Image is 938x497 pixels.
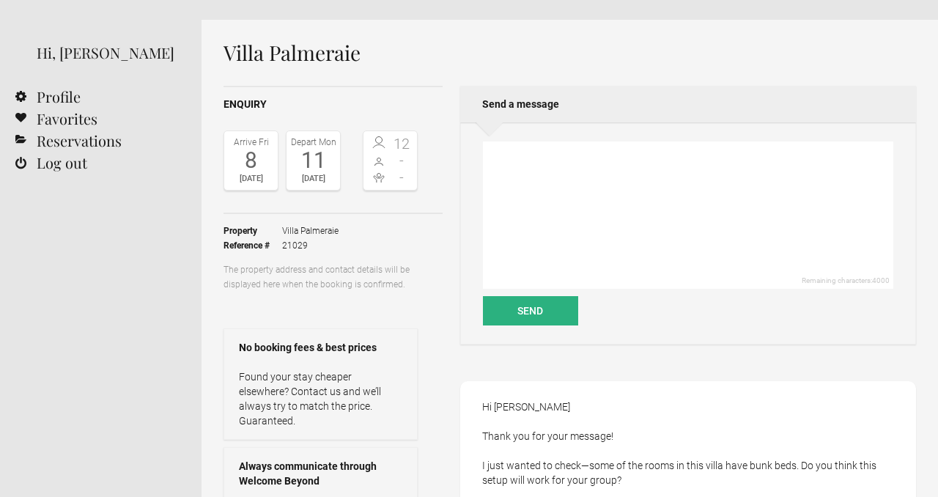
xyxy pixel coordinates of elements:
h2: Send a message [460,86,916,122]
div: Depart Mon [290,135,336,150]
strong: Always communicate through Welcome Beyond [239,459,402,488]
div: 8 [228,150,274,172]
span: - [391,170,414,185]
div: Arrive Fri [228,135,274,150]
h2: Enquiry [224,97,443,112]
p: The property address and contact details will be displayed here when the booking is confirmed. [224,262,418,292]
strong: No booking fees & best prices [239,340,402,355]
div: [DATE] [290,172,336,186]
div: [DATE] [228,172,274,186]
span: 21029 [282,238,339,253]
span: - [391,153,414,168]
strong: Property [224,224,282,238]
button: Send [483,296,578,325]
div: Hi, [PERSON_NAME] [37,42,180,64]
strong: Reference # [224,238,282,253]
span: 12 [391,136,414,151]
div: 11 [290,150,336,172]
h1: Villa Palmeraie [224,42,916,64]
span: Villa Palmeraie [282,224,339,238]
p: Found your stay cheaper elsewhere? Contact us and we’ll always try to match the price. Guaranteed. [239,369,402,428]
